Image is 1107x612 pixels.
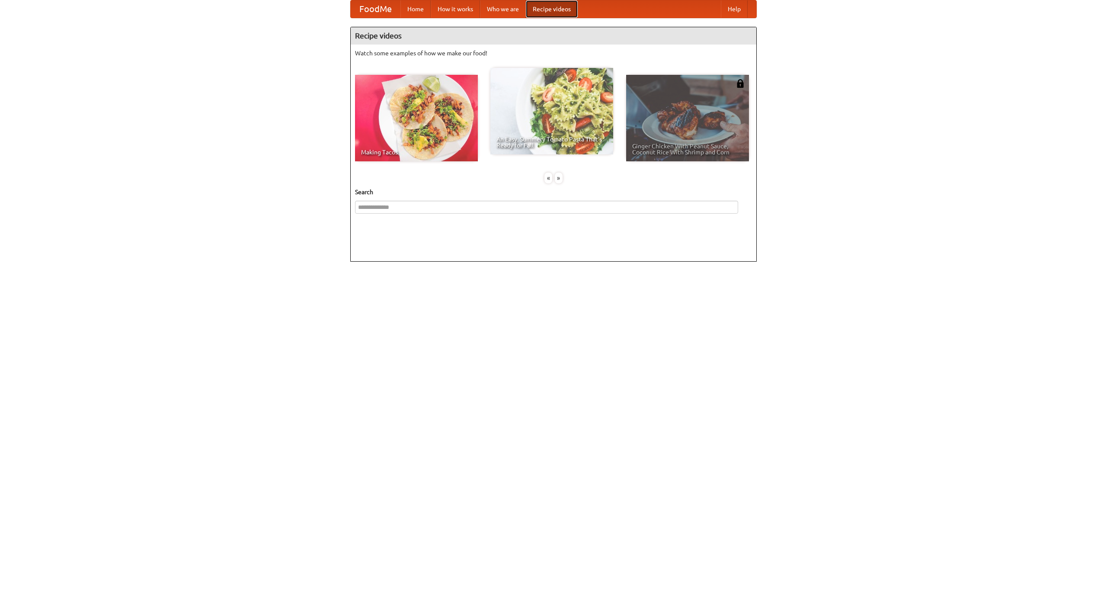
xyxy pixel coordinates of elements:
img: 483408.png [736,79,745,88]
a: Who we are [480,0,526,18]
p: Watch some examples of how we make our food! [355,49,752,58]
a: An Easy, Summery Tomato Pasta That's Ready for Fall [490,68,613,154]
div: » [555,173,563,183]
a: FoodMe [351,0,400,18]
a: Help [721,0,748,18]
h4: Recipe videos [351,27,756,45]
a: Home [400,0,431,18]
a: Making Tacos [355,75,478,161]
span: An Easy, Summery Tomato Pasta That's Ready for Fall [496,136,607,148]
a: Recipe videos [526,0,578,18]
div: « [544,173,552,183]
h5: Search [355,188,752,196]
a: How it works [431,0,480,18]
span: Making Tacos [361,149,472,155]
